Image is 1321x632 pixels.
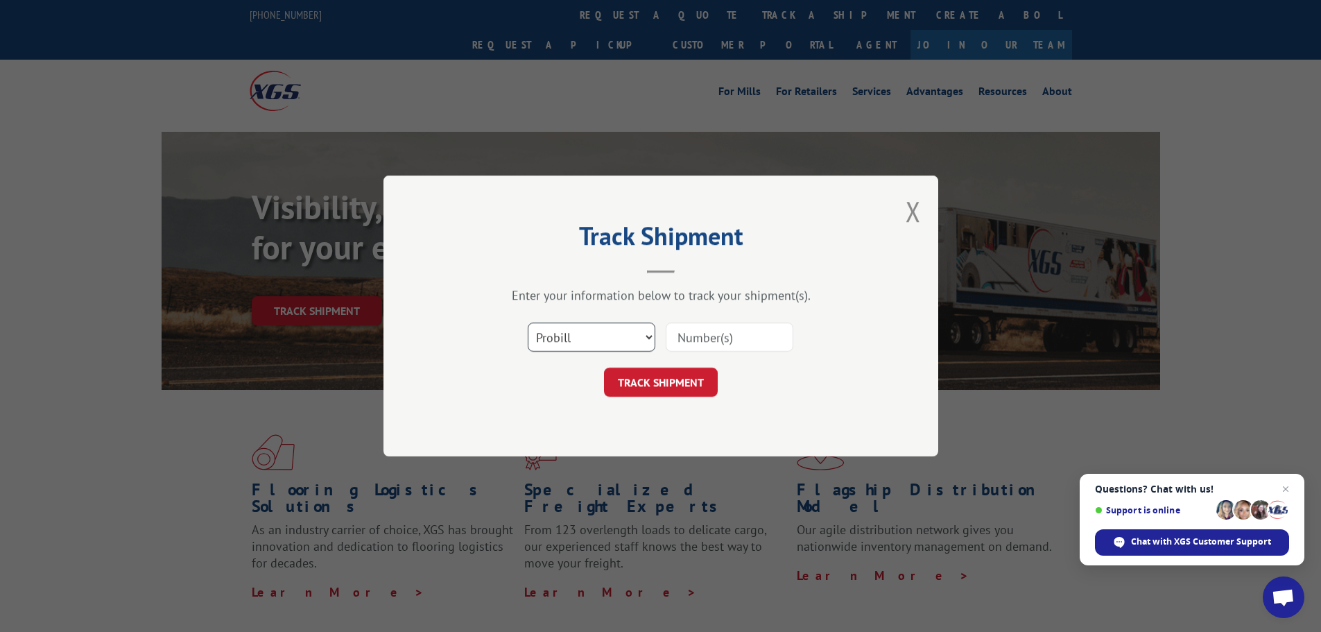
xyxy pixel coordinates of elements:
[1095,484,1289,495] span: Questions? Chat with us!
[666,323,793,352] input: Number(s)
[1131,536,1271,548] span: Chat with XGS Customer Support
[453,226,869,253] h2: Track Shipment
[1095,505,1211,515] span: Support is online
[1095,529,1289,556] div: Chat with XGS Customer Support
[1277,481,1294,497] span: Close chat
[1263,577,1304,618] div: Open chat
[906,193,921,230] button: Close modal
[453,287,869,303] div: Enter your information below to track your shipment(s).
[604,368,718,397] button: TRACK SHIPMENT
